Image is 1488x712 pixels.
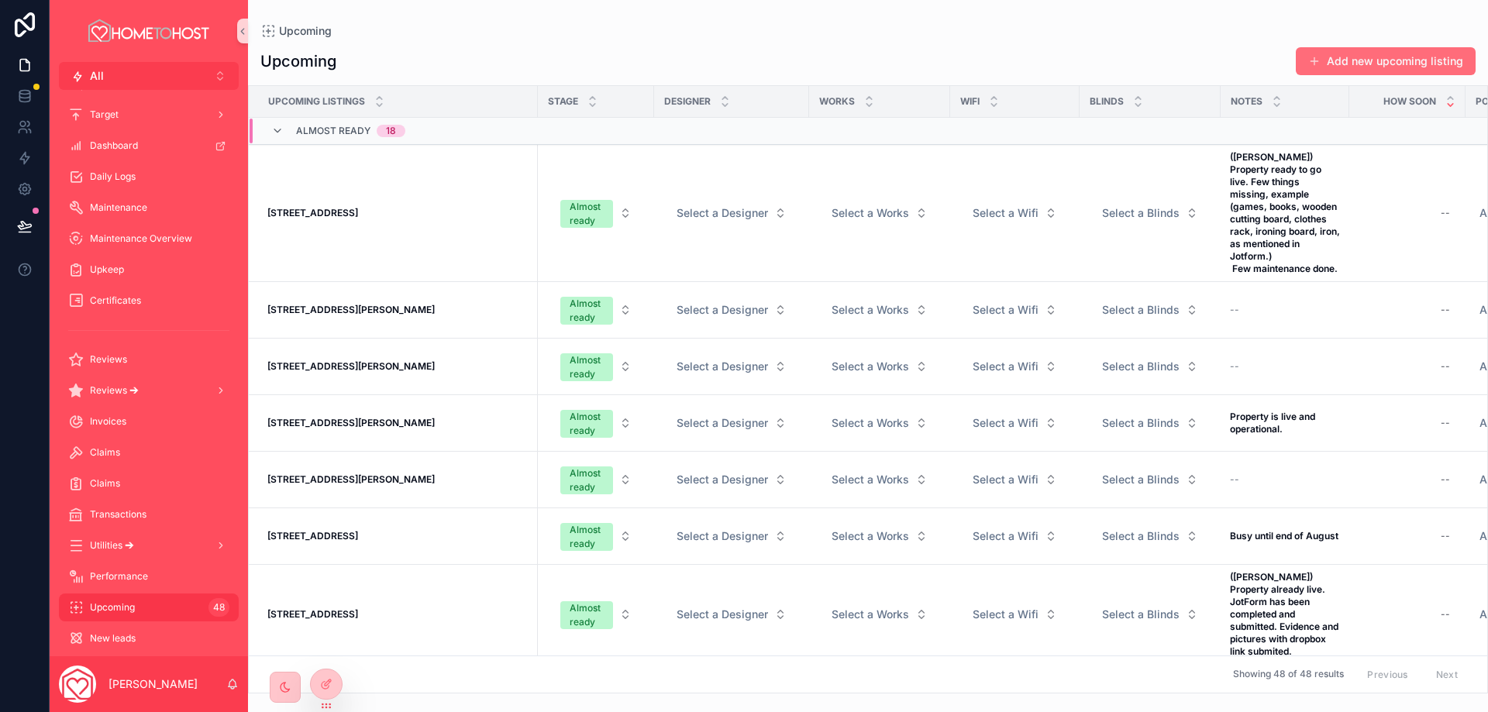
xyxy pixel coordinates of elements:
[59,101,239,129] a: Target
[90,139,138,152] span: Dashboard
[1230,151,1342,274] strong: ([PERSON_NAME]) Property ready to go live. Few things missing, example (games, books, wooden cutt...
[677,359,768,374] span: Select a Designer
[267,417,529,429] a: [STREET_ADDRESS][PERSON_NAME]
[59,62,239,90] button: Select Button
[1090,199,1211,227] button: Select Button
[1359,354,1456,379] a: --
[548,593,644,635] button: Select Button
[90,294,141,307] span: Certificates
[819,600,940,628] button: Select Button
[267,304,529,316] a: [STREET_ADDRESS][PERSON_NAME]
[208,598,229,617] div: 48
[1230,360,1340,373] a: --
[973,472,1038,487] span: Select a Wifi
[1102,302,1180,318] span: Select a Blinds
[1441,417,1450,429] div: --
[1102,415,1180,431] span: Select a Blinds
[664,600,799,628] button: Select Button
[267,304,435,315] strong: [STREET_ADDRESS][PERSON_NAME]
[677,205,768,221] span: Select a Designer
[973,415,1038,431] span: Select a Wifi
[960,409,1069,437] button: Select Button
[267,530,529,542] a: [STREET_ADDRESS]
[1090,466,1211,494] button: Select Button
[973,205,1038,221] span: Select a Wifi
[664,95,711,108] span: Designer
[1441,530,1450,542] div: --
[90,477,120,490] span: Claims
[677,415,768,431] span: Select a Designer
[1230,571,1341,657] strong: ([PERSON_NAME]) Property already live. JotForm has been completed and submitted. Evidence and pic...
[1230,411,1317,435] strong: Property is live and operational.
[59,377,239,404] a: Reviews 🡪
[267,608,529,621] a: [STREET_ADDRESS]
[267,207,358,218] strong: [STREET_ADDRESS]
[90,232,192,245] span: Maintenance Overview
[818,465,941,494] a: Select Button
[570,353,604,381] div: Almost ready
[548,402,644,444] button: Select Button
[59,500,239,528] a: Transactions
[1296,47,1476,75] a: Add new upcoming listing
[1233,669,1344,681] span: Showing 48 of 48 results
[1102,205,1180,221] span: Select a Blinds
[1090,522,1211,550] button: Select Button
[1090,296,1211,324] button: Select Button
[570,410,604,438] div: Almost ready
[973,302,1038,318] span: Select a Wifi
[548,289,644,331] button: Select Button
[1230,473,1340,486] a: --
[819,296,940,324] button: Select Button
[1230,411,1340,435] a: Property is live and operational.
[819,522,940,550] button: Select Button
[1359,411,1456,435] a: --
[59,256,239,284] a: Upkeep
[570,200,604,228] div: Almost ready
[973,607,1038,622] span: Select a Wifi
[664,353,799,380] button: Select Button
[663,352,800,381] a: Select Button
[1230,571,1340,658] a: ([PERSON_NAME]) Property already live. JotForm has been completed and submitted. Evidence and pic...
[1383,95,1436,108] span: How soon
[1359,467,1456,492] a: --
[1089,600,1211,629] a: Select Button
[570,297,604,325] div: Almost ready
[1090,600,1211,628] button: Select Button
[1230,530,1340,542] a: Busy until end of August
[818,521,941,551] a: Select Button
[1089,521,1211,551] a: Select Button
[1102,359,1180,374] span: Select a Blinds
[819,409,940,437] button: Select Button
[108,676,198,692] p: [PERSON_NAME]
[90,353,127,366] span: Reviews
[819,199,940,227] button: Select Button
[59,163,239,191] a: Daily Logs
[267,360,529,373] a: [STREET_ADDRESS][PERSON_NAME]
[267,473,529,486] a: [STREET_ADDRESS][PERSON_NAME]
[959,352,1070,381] a: Select Button
[547,191,645,235] a: Select Button
[547,593,645,636] a: Select Button
[1089,465,1211,494] a: Select Button
[832,472,909,487] span: Select a Works
[1102,607,1180,622] span: Select a Blinds
[832,607,909,622] span: Select a Works
[50,90,248,656] div: scrollable content
[59,287,239,315] a: Certificates
[832,302,909,318] span: Select a Works
[59,225,239,253] a: Maintenance Overview
[1230,530,1338,542] strong: Busy until end of August
[59,593,239,621] a: Upcoming48
[267,473,435,485] strong: [STREET_ADDRESS][PERSON_NAME]
[1089,198,1211,228] a: Select Button
[818,352,941,381] a: Select Button
[386,125,396,137] div: 18
[267,360,435,372] strong: [STREET_ADDRESS][PERSON_NAME]
[663,600,800,629] a: Select Button
[548,95,578,108] span: Stage
[547,401,645,445] a: Select Button
[548,459,644,500] button: Select Button
[59,408,239,435] a: Invoices
[90,201,147,214] span: Maintenance
[960,600,1069,628] button: Select Button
